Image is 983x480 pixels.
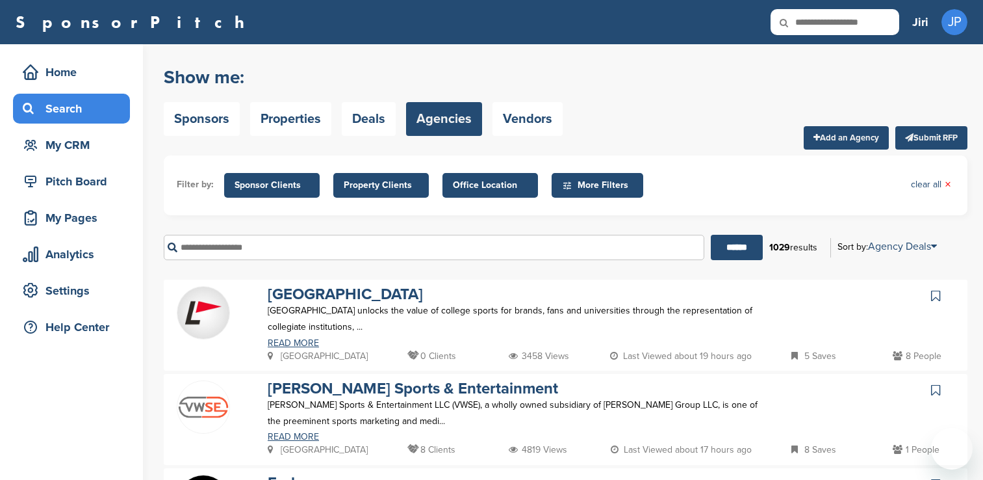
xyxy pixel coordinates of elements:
a: Home [13,57,130,87]
a: SponsorPitch [16,14,253,31]
p: 5 Saves [791,348,836,364]
a: Sponsors [164,102,240,136]
a: READ MORE [268,339,767,348]
a: Vendors [492,102,563,136]
a: READ MORE [268,433,767,442]
div: Analytics [19,243,130,266]
a: Agency Deals [868,240,937,253]
div: Help Center [19,315,130,339]
p: 0 Clients [407,348,456,364]
p: 3458 Views [509,348,569,364]
a: Analytics [13,239,130,269]
p: Last Viewed about 19 hours ago [610,348,752,364]
a: Pitch Board [13,167,130,196]
span: Sponsor Clients [235,178,309,193]
div: My Pages [19,206,130,230]
a: Properties [250,102,331,136]
a: My CRM [13,130,130,160]
p: 4819 Views [509,442,567,458]
img: Fkse nzd 400x400 [177,287,229,339]
img: Imgres [177,381,229,433]
a: Settings [13,276,130,306]
span: JP [941,9,967,35]
div: Settings [19,279,130,302]
a: Add an Agency [804,126,889,150]
div: Pitch Board [19,170,130,193]
div: Sort by: [837,241,937,252]
div: My CRM [19,133,130,157]
a: clear all× [911,178,951,192]
h3: Jiri [912,13,928,31]
span: Office Location [453,178,528,193]
div: Home [19,60,130,84]
b: 1029 [769,242,790,253]
a: My Pages [13,203,130,233]
a: Agencies [406,102,482,136]
div: results [763,237,824,259]
a: [GEOGRAPHIC_DATA] [268,285,423,304]
p: 8 Saves [791,442,836,458]
span: × [945,178,951,192]
p: 8 Clients [407,442,455,458]
a: Submit RFP [895,126,967,150]
p: Last Viewed about 17 hours ago [611,442,752,458]
a: Help Center [13,312,130,342]
p: 1 People [893,442,939,458]
p: [GEOGRAPHIC_DATA] [268,348,368,364]
a: Jiri [912,8,928,36]
a: [PERSON_NAME] Sports & Entertainment [268,379,558,398]
span: More Filters [562,178,637,193]
li: Filter by: [177,178,214,192]
a: Deals [342,102,396,136]
span: Property Clients [344,178,418,193]
iframe: Tlačítko pro spuštění okna posílání zpráv [931,428,973,470]
p: 8 People [893,348,941,364]
p: [PERSON_NAME] Sports & Entertainment LLC (VWSE), a wholly owned subsidiary of [PERSON_NAME] Group... [268,397,767,429]
h2: Show me: [164,66,563,89]
a: Search [13,94,130,124]
div: Search [19,97,130,120]
p: [GEOGRAPHIC_DATA] [268,442,368,458]
p: [GEOGRAPHIC_DATA] unlocks the value of college sports for brands, fans and universities through t... [268,302,767,335]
